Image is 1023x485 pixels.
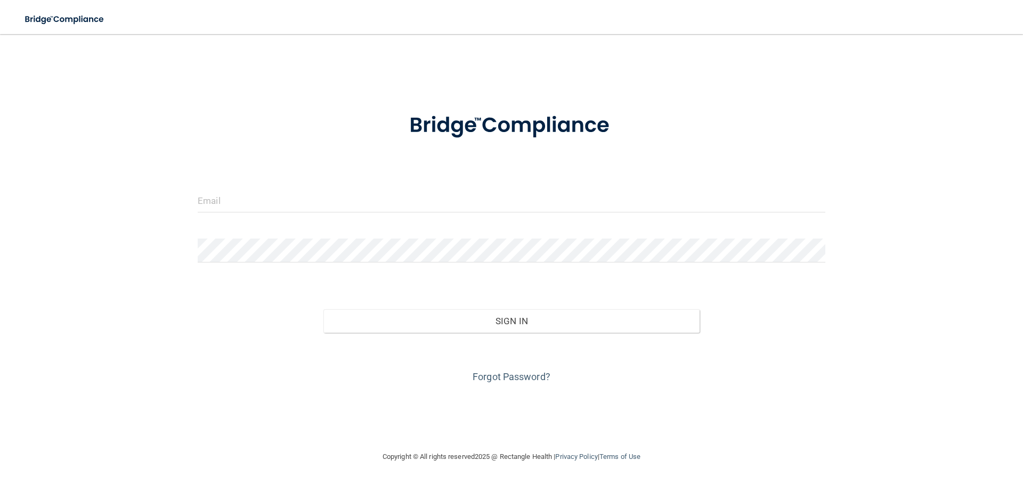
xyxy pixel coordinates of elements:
[198,188,825,212] input: Email
[473,371,550,382] a: Forgot Password?
[323,309,700,333] button: Sign In
[317,440,706,474] div: Copyright © All rights reserved 2025 @ Rectangle Health | |
[387,98,636,153] img: bridge_compliance_login_screen.278c3ca4.svg
[16,9,114,30] img: bridge_compliance_login_screen.278c3ca4.svg
[599,453,640,461] a: Terms of Use
[555,453,597,461] a: Privacy Policy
